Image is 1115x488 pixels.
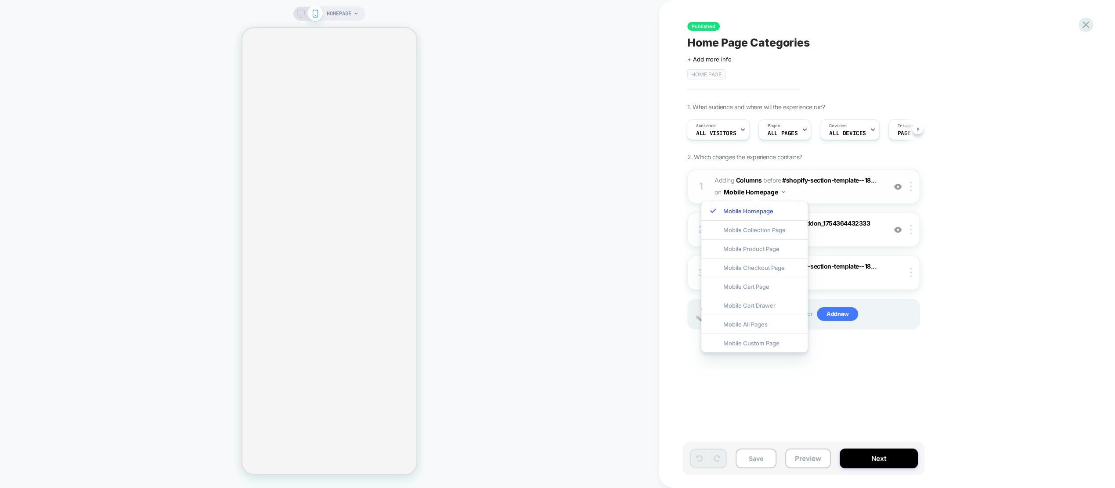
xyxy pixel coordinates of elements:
[898,130,927,136] span: Page Load
[714,187,721,197] span: on
[687,36,810,49] span: Home Page Categories
[687,153,802,161] span: 2. Which changes the experience contains?
[763,176,781,184] span: BEFORE
[894,183,902,190] img: crossed eye
[687,69,725,79] span: Home Page
[696,123,716,129] span: Audience
[696,130,736,136] span: All Visitors
[687,103,825,111] span: 1. What audience and where will the experience run?
[714,176,761,184] span: Adding
[829,130,866,136] span: ALL DEVICES
[327,7,351,21] span: HOMEPAGE
[693,307,710,321] img: Joystick
[701,277,808,296] div: Mobile Cart Page
[687,22,720,31] span: Published
[840,449,918,468] button: Next
[910,182,912,191] img: close
[768,130,797,136] span: ALL PAGES
[697,178,706,195] div: 1
[782,176,877,184] span: #shopify-section-template--18...
[782,262,877,270] span: #shopify-section-template--18...
[910,225,912,234] img: close
[701,296,808,315] div: Mobile Cart Drawer
[724,186,785,198] button: Mobile Homepage
[710,208,716,214] img: blue checkmark
[894,226,902,233] img: crossed eye
[910,268,912,277] img: close
[687,56,731,63] span: + Add more info
[782,191,785,193] img: down arrow
[777,219,870,227] span: #_loomi_addon_1754364432333
[719,307,915,321] span: Hover on a section in order to edit or
[701,239,808,258] div: Mobile Product Page
[768,123,780,129] span: Pages
[736,449,776,468] button: Save
[701,258,808,277] div: Mobile Checkout Page
[829,123,846,129] span: Devices
[701,220,808,239] div: Mobile Collection Page
[701,315,808,334] div: Mobile All Pages
[785,449,831,468] button: Preview
[817,307,858,321] span: Add new
[701,334,808,352] div: Mobile Custom Page
[898,123,915,129] span: Trigger
[736,176,762,184] b: Columns
[701,201,808,220] div: Mobile Homepage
